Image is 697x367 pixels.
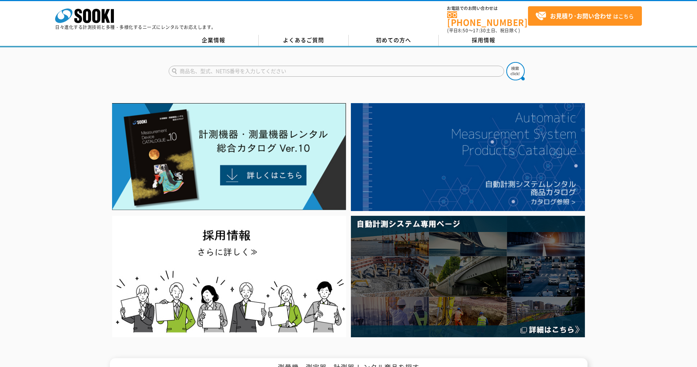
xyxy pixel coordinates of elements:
[55,25,216,29] p: 日々進化する計測技術と多種・多様化するニーズにレンタルでお応えします。
[447,6,528,11] span: お電話でのお問い合わせは
[550,11,612,20] strong: お見積り･お問い合わせ
[535,11,634,22] span: はこちら
[447,27,520,34] span: (平日 ～ 土日、祝日除く)
[376,36,411,44] span: 初めての方へ
[112,216,346,337] img: SOOKI recruit
[473,27,486,34] span: 17:30
[169,66,504,77] input: 商品名、型式、NETIS番号を入力してください
[259,35,349,46] a: よくあるご質問
[351,216,585,337] img: 自動計測システム専用ページ
[447,11,528,26] a: [PHONE_NUMBER]
[528,6,642,26] a: お見積り･お問い合わせはこちら
[349,35,439,46] a: 初めての方へ
[351,103,585,211] img: 自動計測システムカタログ
[458,27,468,34] span: 8:50
[439,35,529,46] a: 採用情報
[112,103,346,210] img: Catalog Ver10
[169,35,259,46] a: 企業情報
[506,62,525,80] img: btn_search.png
